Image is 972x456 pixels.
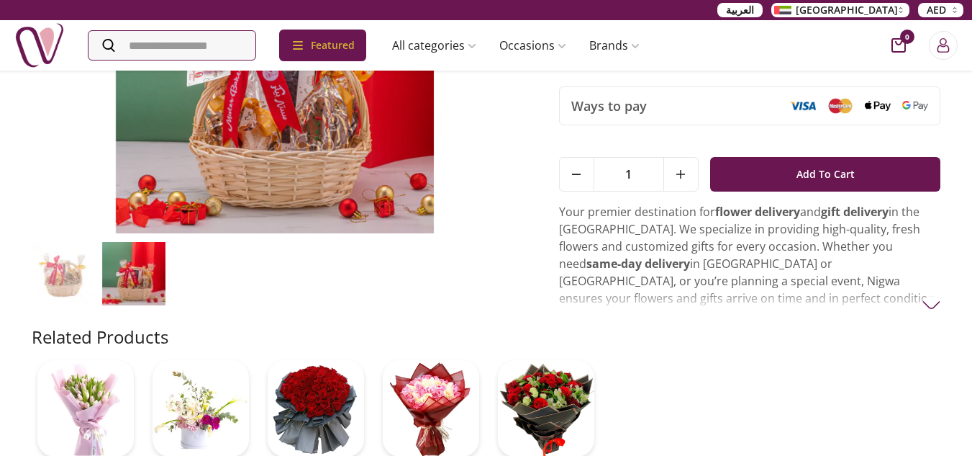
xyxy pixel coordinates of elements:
img: arrow [922,296,940,314]
span: 1 [594,158,663,191]
img: Nigwa-uae-gifts [14,20,65,71]
img: Small Gift Basket Hamper | Christmas Hamper [102,242,165,305]
span: العربية [726,3,754,17]
div: Featured [279,30,366,61]
button: Login [929,31,958,60]
span: Ways to pay [571,96,647,116]
button: cart-button [891,38,906,53]
button: [GEOGRAPHIC_DATA] [771,3,909,17]
a: Occasions [488,31,578,60]
p: Your premier destination for and in the [GEOGRAPHIC_DATA]. We specialize in providing high-qualit... [559,203,941,393]
img: Apple Pay [865,101,891,112]
button: Add To Cart [710,157,941,192]
span: 0 [900,30,914,44]
span: Add To Cart [796,161,855,187]
img: Small Gift Basket Hamper | Christmas Hamper [32,242,95,305]
a: Brands [578,31,651,60]
h2: Related Products [32,326,168,349]
img: Mastercard [827,98,853,113]
input: Search [88,31,255,60]
img: Google Pay [902,101,928,111]
strong: flower delivery [715,204,800,220]
img: Arabic_dztd3n.png [774,6,791,14]
span: [GEOGRAPHIC_DATA] [796,3,898,17]
img: Visa [790,101,816,111]
a: All categories [381,31,488,60]
span: AED [927,3,946,17]
button: AED [918,3,963,17]
strong: gift delivery [821,204,889,220]
strong: same-day delivery [586,256,690,272]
